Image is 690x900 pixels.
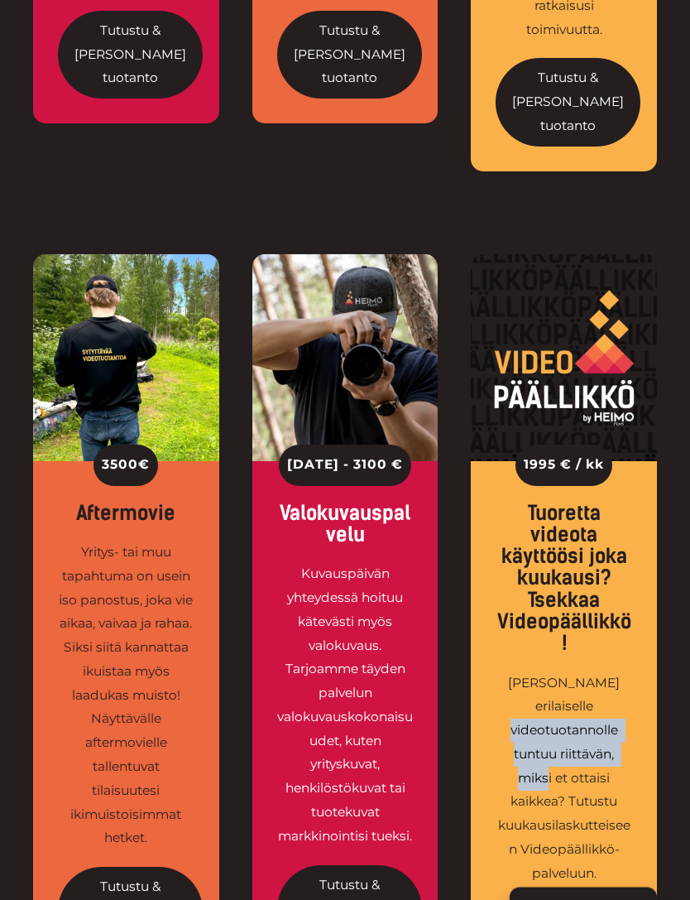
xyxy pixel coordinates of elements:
[496,503,632,656] div: Tuoretta videota käyttöösi joka kuukausi? Tsekkaa Videopäällikkö!
[138,454,150,478] span: €
[58,503,194,525] div: Aftermovie
[496,59,640,147] a: Tutustu & [PERSON_NAME] tuotanto
[277,503,414,547] div: Valokuvauspalvelu
[58,12,203,99] a: Tutustu & [PERSON_NAME] tuotanto
[279,445,411,487] div: [DATE] - 3100 €
[58,541,194,851] div: Yritys- tai muu tapahtuma on usein iso panostus, joka vie aikaa, vaivaa ja rahaa. Siksi siitä kan...
[515,445,612,487] div: 1995 € / kk
[33,255,219,462] img: Videopäällikkö kameran kanssa kuvaushommissa luonnossa.
[93,445,158,487] div: 3500
[471,255,657,462] img: Videopäällikkö tuo videotuotannon ammattilaisen markkinointitiimiisi.
[496,672,632,887] div: [PERSON_NAME] erilaiselle videotuotannolle tuntuu riittävän, miksi et ottaisi kaikkea? Tutustu ku...
[277,12,422,99] a: Tutustu & [PERSON_NAME] tuotanto
[277,563,414,849] div: Kuvauspäivän yhteydessä hoituu kätevästi myös valokuvaus. Tarjoamme täyden palvelun valokuvauskok...
[252,255,438,462] img: valokuvaus yrityksille tukee videotuotantoa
